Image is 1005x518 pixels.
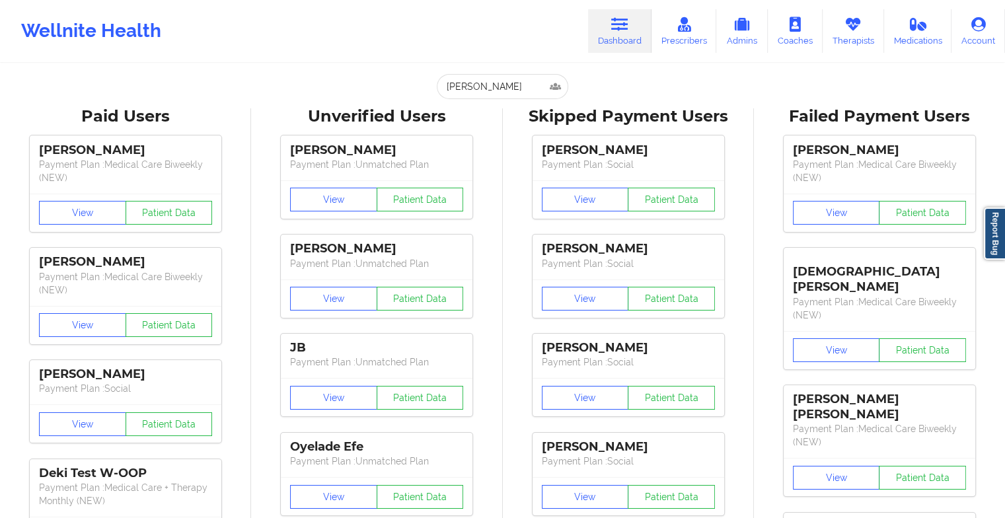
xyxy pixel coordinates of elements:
[290,143,463,158] div: [PERSON_NAME]
[542,188,629,211] button: View
[39,313,126,337] button: View
[39,201,126,225] button: View
[290,158,463,171] p: Payment Plan : Unmatched Plan
[542,386,629,410] button: View
[290,485,377,509] button: View
[542,355,715,369] p: Payment Plan : Social
[793,466,880,490] button: View
[879,466,966,490] button: Patient Data
[9,106,242,127] div: Paid Users
[542,439,715,455] div: [PERSON_NAME]
[763,106,996,127] div: Failed Payment Users
[628,485,715,509] button: Patient Data
[793,143,966,158] div: [PERSON_NAME]
[260,106,493,127] div: Unverified Users
[39,481,212,507] p: Payment Plan : Medical Care + Therapy Monthly (NEW)
[793,422,966,449] p: Payment Plan : Medical Care Biweekly (NEW)
[716,9,768,53] a: Admins
[879,201,966,225] button: Patient Data
[290,455,463,468] p: Payment Plan : Unmatched Plan
[542,287,629,311] button: View
[628,386,715,410] button: Patient Data
[542,340,715,355] div: [PERSON_NAME]
[39,254,212,270] div: [PERSON_NAME]
[290,257,463,270] p: Payment Plan : Unmatched Plan
[628,287,715,311] button: Patient Data
[39,158,212,184] p: Payment Plan : Medical Care Biweekly (NEW)
[984,207,1005,260] a: Report Bug
[290,386,377,410] button: View
[793,158,966,184] p: Payment Plan : Medical Care Biweekly (NEW)
[588,9,651,53] a: Dashboard
[39,367,212,382] div: [PERSON_NAME]
[377,485,464,509] button: Patient Data
[290,340,463,355] div: JB
[377,386,464,410] button: Patient Data
[377,287,464,311] button: Patient Data
[768,9,823,53] a: Coaches
[628,188,715,211] button: Patient Data
[793,295,966,322] p: Payment Plan : Medical Care Biweekly (NEW)
[542,143,715,158] div: [PERSON_NAME]
[126,201,213,225] button: Patient Data
[512,106,745,127] div: Skipped Payment Users
[39,382,212,395] p: Payment Plan : Social
[542,241,715,256] div: [PERSON_NAME]
[793,254,966,295] div: [DEMOGRAPHIC_DATA][PERSON_NAME]
[290,287,377,311] button: View
[793,392,966,422] div: [PERSON_NAME] [PERSON_NAME]
[542,455,715,468] p: Payment Plan : Social
[793,201,880,225] button: View
[377,188,464,211] button: Patient Data
[126,412,213,436] button: Patient Data
[290,188,377,211] button: View
[290,241,463,256] div: [PERSON_NAME]
[879,338,966,362] button: Patient Data
[793,338,880,362] button: View
[884,9,952,53] a: Medications
[290,355,463,369] p: Payment Plan : Unmatched Plan
[39,143,212,158] div: [PERSON_NAME]
[951,9,1005,53] a: Account
[823,9,884,53] a: Therapists
[39,412,126,436] button: View
[39,270,212,297] p: Payment Plan : Medical Care Biweekly (NEW)
[542,485,629,509] button: View
[542,257,715,270] p: Payment Plan : Social
[39,466,212,481] div: Deki Test W-OOP
[290,439,463,455] div: Oyelade Efe
[651,9,717,53] a: Prescribers
[126,313,213,337] button: Patient Data
[542,158,715,171] p: Payment Plan : Social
